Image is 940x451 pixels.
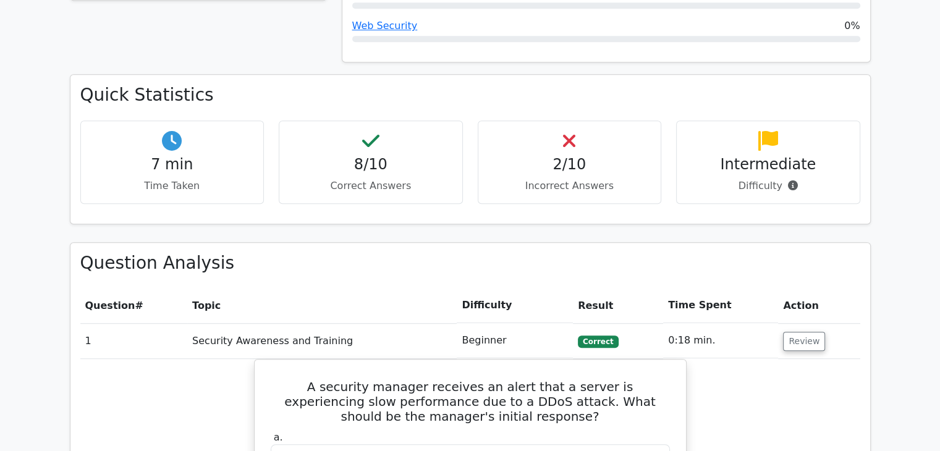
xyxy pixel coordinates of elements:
[663,323,778,358] td: 0:18 min.
[80,288,188,323] th: #
[274,431,283,443] span: a.
[269,379,671,424] h5: A security manager receives an alert that a server is experiencing slow performance due to a DDoS...
[85,300,135,311] span: Question
[844,19,860,33] span: 0%
[778,288,860,323] th: Action
[352,20,418,32] a: Web Security
[457,323,573,358] td: Beginner
[187,288,457,323] th: Topic
[91,179,254,193] p: Time Taken
[187,323,457,358] td: Security Awareness and Training
[80,253,860,274] h3: Question Analysis
[687,179,850,193] p: Difficulty
[91,156,254,174] h4: 7 min
[289,179,452,193] p: Correct Answers
[573,288,663,323] th: Result
[80,323,188,358] td: 1
[457,288,573,323] th: Difficulty
[488,156,651,174] h4: 2/10
[80,85,860,106] h3: Quick Statistics
[687,156,850,174] h4: Intermediate
[783,332,825,351] button: Review
[488,179,651,193] p: Incorrect Answers
[663,288,778,323] th: Time Spent
[578,335,618,348] span: Correct
[289,156,452,174] h4: 8/10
